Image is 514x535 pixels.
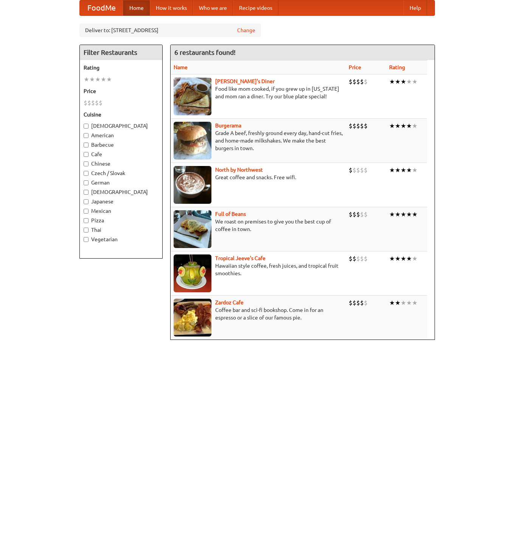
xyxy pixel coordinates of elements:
[356,299,360,307] li: $
[395,299,401,307] li: ★
[84,111,158,118] h5: Cuisine
[364,122,368,130] li: $
[404,0,427,16] a: Help
[401,254,406,263] li: ★
[401,299,406,307] li: ★
[412,299,418,307] li: ★
[84,64,158,71] h5: Rating
[84,228,89,233] input: Thai
[412,166,418,174] li: ★
[406,210,412,219] li: ★
[84,87,158,95] h5: Price
[84,190,89,195] input: [DEMOGRAPHIC_DATA]
[174,306,343,321] p: Coffee bar and sci-fi bookshop. Come in for an espresso or a slice of our famous pie.
[360,122,364,130] li: $
[389,122,395,130] li: ★
[406,78,412,86] li: ★
[406,122,412,130] li: ★
[215,167,263,173] a: North by Northwest
[84,152,89,157] input: Cafe
[174,122,211,160] img: burgerama.jpg
[395,210,401,219] li: ★
[360,254,364,263] li: $
[360,210,364,219] li: $
[356,254,360,263] li: $
[174,299,211,337] img: zardoz.jpg
[364,299,368,307] li: $
[364,166,368,174] li: $
[84,236,158,243] label: Vegetarian
[353,122,356,130] li: $
[389,210,395,219] li: ★
[364,78,368,86] li: $
[215,78,275,84] b: [PERSON_NAME]'s Diner
[233,0,278,16] a: Recipe videos
[412,254,418,263] li: ★
[412,122,418,130] li: ★
[80,45,162,60] h4: Filter Restaurants
[401,166,406,174] li: ★
[84,160,158,167] label: Chinese
[174,64,188,70] a: Name
[174,78,211,115] img: sallys.jpg
[84,133,89,138] input: American
[353,210,356,219] li: $
[79,23,261,37] div: Deliver to: [STREET_ADDRESS]
[389,64,405,70] a: Rating
[389,78,395,86] li: ★
[406,299,412,307] li: ★
[174,174,343,181] p: Great coffee and snacks. Free wifi.
[395,254,401,263] li: ★
[99,99,102,107] li: $
[95,75,101,84] li: ★
[84,161,89,166] input: Chinese
[84,150,158,158] label: Cafe
[84,188,158,196] label: [DEMOGRAPHIC_DATA]
[360,78,364,86] li: $
[174,218,343,233] p: We roast on premises to give you the best cup of coffee in town.
[237,26,255,34] a: Change
[174,129,343,152] p: Grade A beef, freshly ground every day, hand-cut fries, and home-made milkshakes. We make the bes...
[401,122,406,130] li: ★
[84,198,158,205] label: Japanese
[353,299,356,307] li: $
[84,217,158,224] label: Pizza
[80,0,123,16] a: FoodMe
[349,122,353,130] li: $
[215,255,266,261] b: Tropical Jeeve's Cafe
[353,166,356,174] li: $
[356,166,360,174] li: $
[84,99,87,107] li: $
[349,166,353,174] li: $
[356,122,360,130] li: $
[84,226,158,234] label: Thai
[84,75,89,84] li: ★
[174,262,343,277] p: Hawaiian style coffee, fresh juices, and tropical fruit smoothies.
[84,179,158,186] label: German
[389,166,395,174] li: ★
[193,0,233,16] a: Who we are
[349,78,353,86] li: $
[101,75,106,84] li: ★
[87,99,91,107] li: $
[349,210,353,219] li: $
[84,143,89,147] input: Barbecue
[84,237,89,242] input: Vegetarian
[174,49,236,56] ng-pluralize: 6 restaurants found!
[215,211,246,217] a: Full of Beans
[150,0,193,16] a: How it works
[353,254,356,263] li: $
[84,122,158,130] label: [DEMOGRAPHIC_DATA]
[95,99,99,107] li: $
[84,141,158,149] label: Barbecue
[123,0,150,16] a: Home
[412,78,418,86] li: ★
[395,78,401,86] li: ★
[356,78,360,86] li: $
[349,299,353,307] li: $
[215,299,244,305] a: Zardoz Cafe
[91,99,95,107] li: $
[106,75,112,84] li: ★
